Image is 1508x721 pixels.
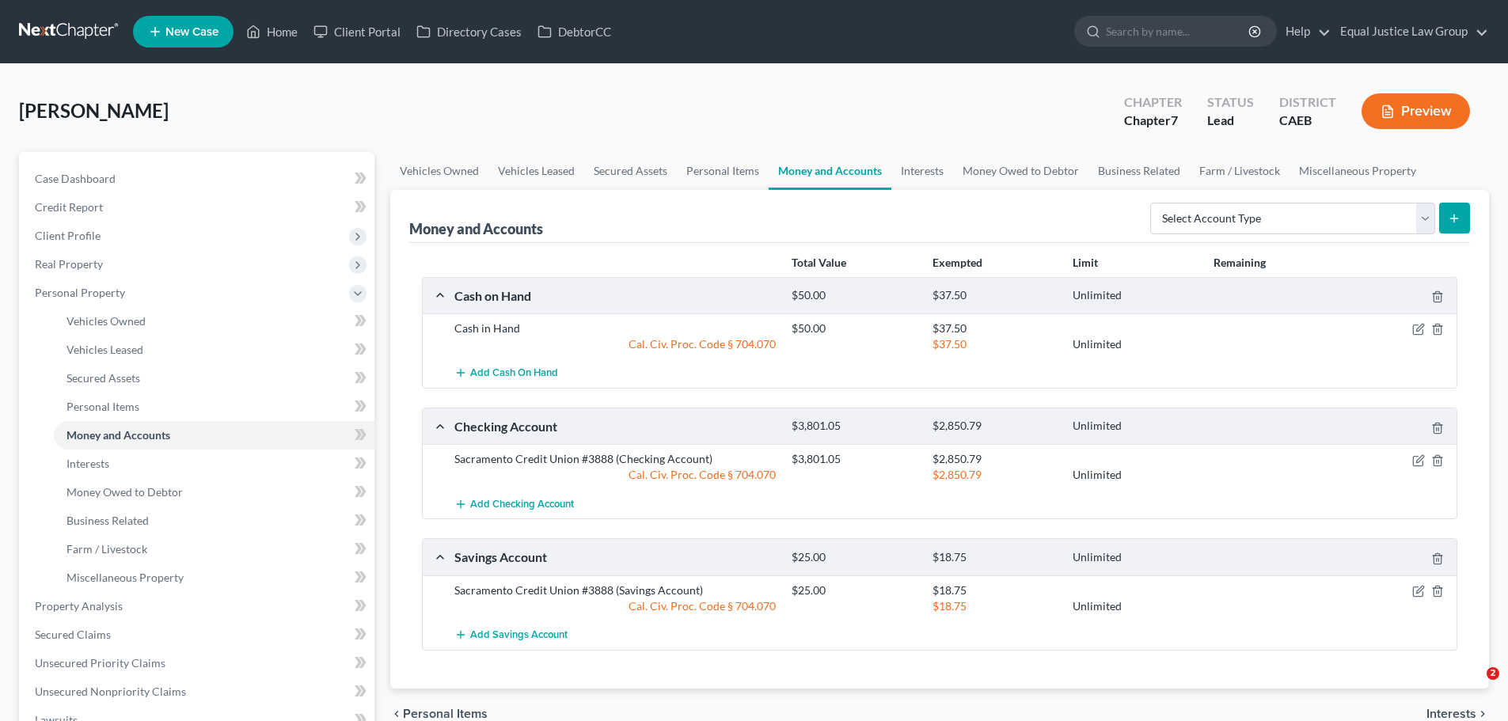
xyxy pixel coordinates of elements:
span: Secured Assets [66,371,140,385]
a: DebtorCC [530,17,619,46]
button: Add Savings Account [454,620,568,650]
a: Interests [54,450,374,478]
a: Personal Items [677,152,769,190]
a: Money Owed to Debtor [953,152,1088,190]
span: New Case [165,26,218,38]
div: Cash on Hand [446,287,784,304]
span: Case Dashboard [35,172,116,185]
a: Miscellaneous Property [54,564,374,592]
a: Secured Assets [54,364,374,393]
div: Chapter [1124,93,1182,112]
span: Unsecured Nonpriority Claims [35,685,186,698]
div: $37.50 [925,321,1065,336]
div: Cal. Civ. Proc. Code § 704.070 [446,598,784,614]
div: Sacramento Credit Union #3888 (Checking Account) [446,451,784,467]
a: Vehicles Leased [488,152,584,190]
span: 2 [1487,667,1499,680]
div: $2,850.79 [925,467,1065,483]
strong: Total Value [792,256,846,269]
span: Business Related [66,514,149,527]
div: Unlimited [1065,336,1205,352]
span: Add Savings Account [470,628,568,641]
a: Farm / Livestock [54,535,374,564]
button: chevron_left Personal Items [390,708,488,720]
i: chevron_left [390,708,403,720]
div: Sacramento Credit Union #3888 (Savings Account) [446,582,784,598]
span: Personal Items [403,708,488,720]
input: Search by name... [1106,17,1251,46]
div: Checking Account [446,418,784,434]
span: Interests [1426,708,1476,720]
div: Unlimited [1065,467,1205,483]
span: Secured Claims [35,628,111,641]
button: Add Cash on Hand [454,359,558,388]
button: Add Checking Account [454,489,574,518]
a: Money Owed to Debtor [54,478,374,507]
div: $18.75 [925,582,1065,598]
a: Miscellaneous Property [1290,152,1426,190]
a: Business Related [1088,152,1190,190]
div: $18.75 [925,598,1065,614]
div: Cal. Civ. Proc. Code § 704.070 [446,336,784,352]
span: Farm / Livestock [66,542,147,556]
div: Savings Account [446,548,784,565]
span: Add Checking Account [470,498,574,510]
a: Client Portal [306,17,408,46]
a: Home [238,17,306,46]
span: Vehicles Leased [66,343,143,356]
strong: Exempted [933,256,982,269]
div: Unlimited [1065,550,1205,565]
div: $50.00 [784,321,924,336]
div: $3,801.05 [784,419,924,434]
div: CAEB [1279,112,1336,130]
button: Interests chevron_right [1426,708,1489,720]
div: District [1279,93,1336,112]
span: Client Profile [35,229,101,242]
div: Unlimited [1065,598,1205,614]
div: Unlimited [1065,419,1205,434]
a: Personal Items [54,393,374,421]
div: $50.00 [784,288,924,303]
span: Miscellaneous Property [66,571,184,584]
div: $25.00 [784,550,924,565]
div: $2,850.79 [925,419,1065,434]
a: Unsecured Nonpriority Claims [22,677,374,706]
a: Unsecured Priority Claims [22,649,374,677]
div: Lead [1207,112,1254,130]
a: Business Related [54,507,374,535]
a: Secured Claims [22,620,374,649]
a: Farm / Livestock [1190,152,1290,190]
div: Cash in Hand [446,321,784,336]
div: $18.75 [925,550,1065,565]
div: $2,850.79 [925,451,1065,467]
span: Vehicles Owned [66,314,146,328]
a: Interests [891,152,953,190]
div: $25.00 [784,582,924,598]
span: Money Owed to Debtor [66,485,183,499]
span: Real Property [35,257,103,271]
a: Money and Accounts [54,421,374,450]
strong: Remaining [1214,256,1266,269]
a: Property Analysis [22,592,374,620]
div: Unlimited [1065,288,1205,303]
span: Personal Property [35,286,125,299]
a: Equal Justice Law Group [1332,17,1488,46]
span: Interests [66,457,109,470]
a: Secured Assets [584,152,677,190]
strong: Limit [1073,256,1098,269]
a: Money and Accounts [769,152,891,190]
span: [PERSON_NAME] [19,99,169,122]
a: Help [1278,17,1331,46]
div: Status [1207,93,1254,112]
a: Credit Report [22,193,374,222]
span: Unsecured Priority Claims [35,656,165,670]
iframe: Intercom live chat [1454,667,1492,705]
div: $37.50 [925,288,1065,303]
span: Money and Accounts [66,428,170,442]
a: Vehicles Leased [54,336,374,364]
i: chevron_right [1476,708,1489,720]
a: Directory Cases [408,17,530,46]
span: 7 [1171,112,1178,127]
div: $3,801.05 [784,451,924,467]
div: Cal. Civ. Proc. Code § 704.070 [446,467,784,483]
